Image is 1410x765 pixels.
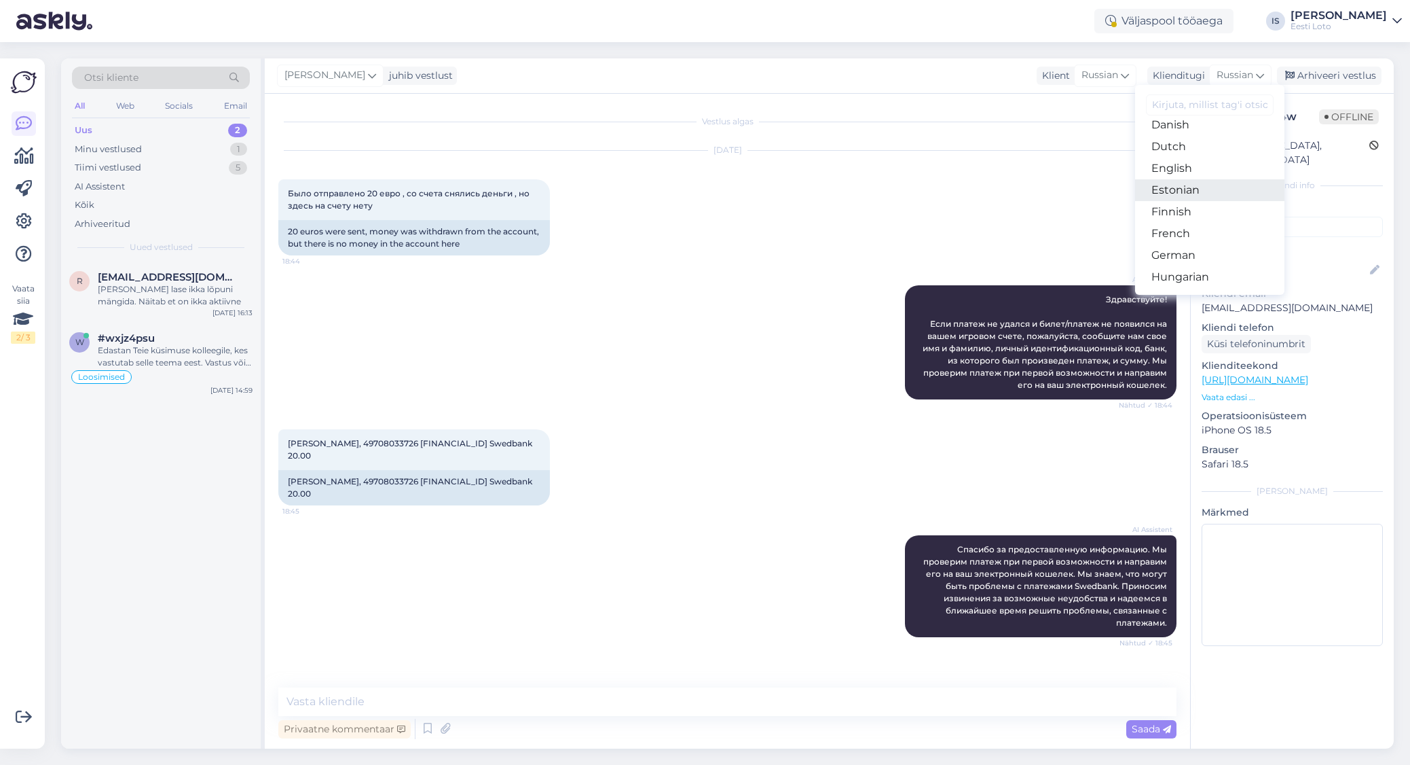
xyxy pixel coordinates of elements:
[113,97,137,115] div: Web
[278,720,411,739] div: Privaatne kommentaar
[130,241,193,253] span: Uued vestlused
[1135,179,1284,201] a: Estonian
[221,97,250,115] div: Email
[1135,245,1284,266] a: German
[11,69,37,95] img: Askly Logo
[278,115,1176,128] div: Vestlus algas
[98,271,239,283] span: rein.vastrik@gmail.com
[98,283,253,308] div: [PERSON_NAME] lase ikka lõpuni mängida. Näitab et on ikka aktiivne
[1119,638,1172,648] span: Nähtud ✓ 18:45
[75,217,130,231] div: Arhiveeritud
[1135,114,1284,136] a: Danish
[1132,723,1171,735] span: Saada
[11,332,35,344] div: 2 / 3
[84,71,138,85] span: Otsi kliente
[1081,68,1118,83] span: Russian
[1217,68,1253,83] span: Russian
[1135,201,1284,223] a: Finnish
[78,373,125,381] span: Loosimised
[1266,12,1285,31] div: IS
[75,337,84,347] span: w
[1202,374,1308,386] a: [URL][DOMAIN_NAME]
[1135,136,1284,158] a: Dutch
[229,161,247,175] div: 5
[1202,263,1367,278] input: Lisa nimi
[1206,139,1369,167] div: [GEOGRAPHIC_DATA], [GEOGRAPHIC_DATA]
[1121,524,1172,535] span: AI Assistent
[98,332,155,344] span: #wxjz4psu
[75,124,92,137] div: Uus
[1121,274,1172,285] span: AI Assistent
[75,198,94,212] div: Kõik
[1291,21,1387,32] div: Eesti Loto
[1202,321,1383,335] p: Kliendi telefon
[1202,485,1383,497] div: [PERSON_NAME]
[278,144,1176,156] div: [DATE]
[1202,359,1383,373] p: Klienditeekond
[75,180,125,194] div: AI Assistent
[230,143,247,156] div: 1
[1202,335,1311,353] div: Küsi telefoninumbrit
[282,506,333,516] span: 18:45
[77,276,83,286] span: r
[1202,179,1383,192] div: Kliendi info
[1319,109,1379,124] span: Offline
[284,68,365,83] span: [PERSON_NAME]
[1202,200,1383,214] p: Kliendi tag'id
[210,385,253,395] div: [DATE] 14:59
[75,143,142,156] div: Minu vestlused
[1202,409,1383,423] p: Operatsioonisüsteem
[1202,505,1383,520] p: Märkmed
[288,438,534,461] span: [PERSON_NAME], 49708033726 [FINANCIAL_ID] Swedbank 20.00
[288,188,532,211] span: Было отправлено 20 евро , со счета снялись деньги , но здесь на счету нету
[1119,400,1172,410] span: Nähtud ✓ 18:44
[278,220,550,255] div: 20 euros were sent, money was withdrawn from the account, but there is no money in the account here
[282,256,333,266] span: 18:44
[1202,243,1383,257] p: Kliendi nimi
[162,97,196,115] div: Socials
[1135,223,1284,245] a: French
[1277,67,1381,85] div: Arhiveeri vestlus
[1202,443,1383,457] p: Brauser
[212,308,253,318] div: [DATE] 16:13
[1135,266,1284,288] a: Hungarian
[1202,457,1383,472] p: Safari 18.5
[72,97,88,115] div: All
[228,124,247,137] div: 2
[1202,301,1383,315] p: [EMAIL_ADDRESS][DOMAIN_NAME]
[1202,287,1383,301] p: Kliendi email
[278,470,550,505] div: [PERSON_NAME], 49708033726 [FINANCIAL_ID] Swedbank 20.00
[75,161,141,175] div: Tiimi vestlused
[11,283,35,344] div: Vaata siia
[98,344,253,369] div: Edastan Teie küsimuse kolleegile, kes vastutab selle teema eest. Vastus võib [PERSON_NAME] aega, ...
[1094,9,1233,33] div: Väljaspool tööaega
[923,544,1169,628] span: Спасибо за предоставленную информацию. Мы проверим платеж при первой возможности и направим его н...
[1202,391,1383,404] p: Vaata edasi ...
[1135,158,1284,179] a: English
[384,69,453,83] div: juhib vestlust
[1291,10,1402,32] a: [PERSON_NAME]Eesti Loto
[1135,288,1284,310] a: Croatian
[1202,423,1383,438] p: iPhone OS 18.5
[1037,69,1070,83] div: Klient
[1202,217,1383,237] input: Lisa tag
[1146,94,1274,115] input: Kirjuta, millist tag'i otsid
[1291,10,1387,21] div: [PERSON_NAME]
[1147,69,1205,83] div: Klienditugi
